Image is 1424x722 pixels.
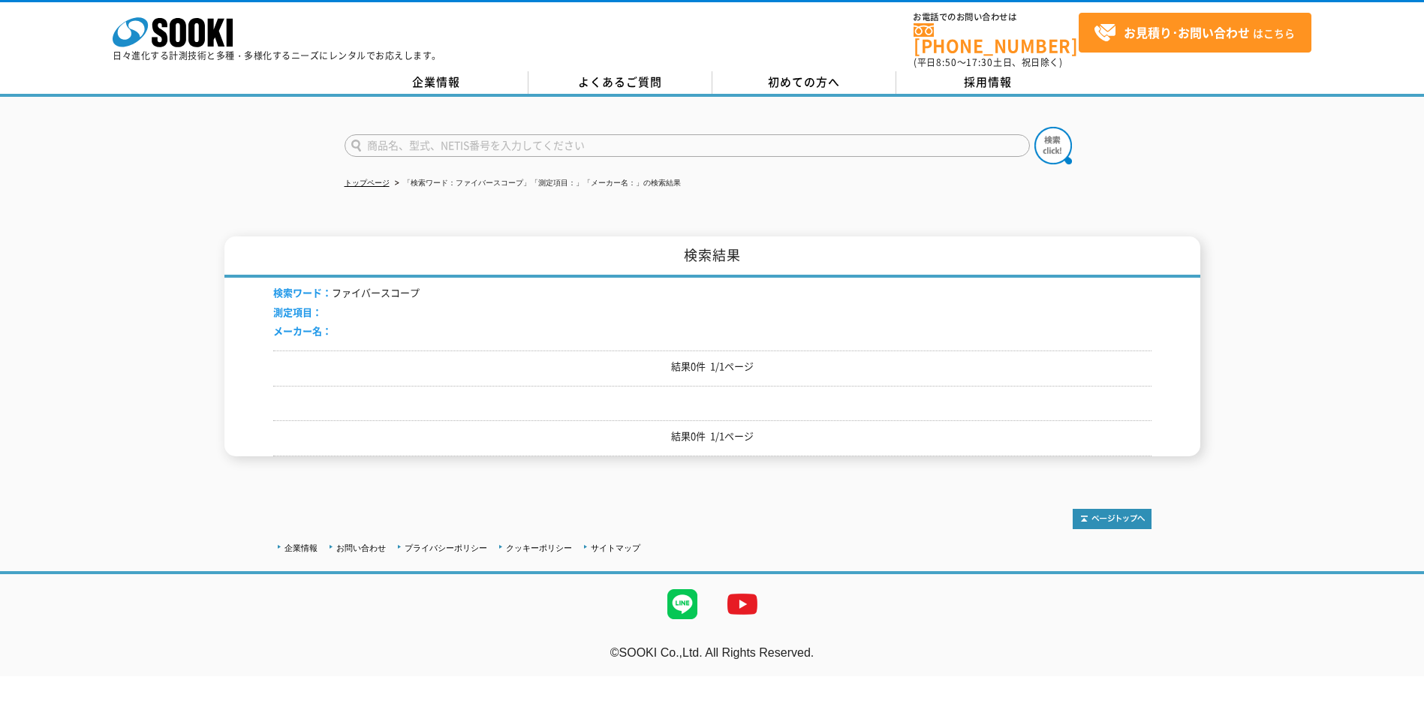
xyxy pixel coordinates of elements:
a: 採用情報 [896,71,1080,94]
img: btn_search.png [1034,127,1072,164]
li: 「検索ワード：ファイバースコープ」「測定項目：」「メーカー名：」の検索結果 [392,176,681,191]
a: テストMail [1366,661,1424,674]
img: トップページへ [1073,509,1152,529]
img: YouTube [712,574,772,634]
h1: 検索結果 [224,236,1200,278]
span: (平日 ～ 土日、祝日除く) [914,56,1062,69]
span: はこちら [1094,22,1295,44]
p: 日々進化する計測技術と多種・多様化するニーズにレンタルでお応えします。 [113,51,441,60]
a: プライバシーポリシー [405,543,487,552]
a: 企業情報 [284,543,318,552]
p: 結果0件 1/1ページ [273,429,1152,444]
strong: お見積り･お問い合わせ [1124,23,1250,41]
span: 17:30 [966,56,993,69]
p: 結果0件 1/1ページ [273,359,1152,375]
a: [PHONE_NUMBER] [914,23,1079,54]
a: トップページ [345,179,390,187]
span: 測定項目： [273,305,322,319]
img: LINE [652,574,712,634]
a: サイトマップ [591,543,640,552]
a: クッキーポリシー [506,543,572,552]
span: 検索ワード： [273,285,332,299]
span: 8:50 [936,56,957,69]
li: ファイバースコープ [273,285,420,301]
a: お問い合わせ [336,543,386,552]
a: お見積り･お問い合わせはこちら [1079,13,1311,53]
span: 初めての方へ [768,74,840,90]
a: 企業情報 [345,71,528,94]
input: 商品名、型式、NETIS番号を入力してください [345,134,1030,157]
a: 初めての方へ [712,71,896,94]
a: よくあるご質問 [528,71,712,94]
span: メーカー名： [273,323,332,338]
span: お電話でのお問い合わせは [914,13,1079,22]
